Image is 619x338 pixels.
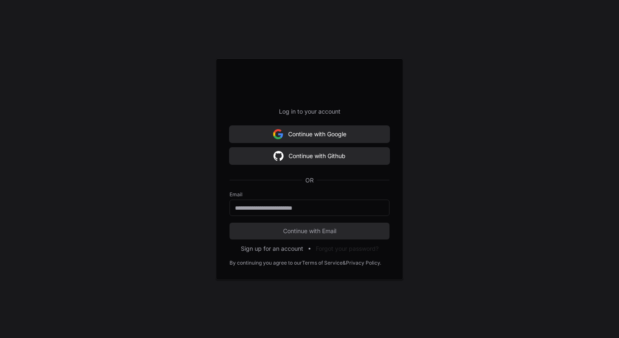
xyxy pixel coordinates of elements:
[241,244,303,253] button: Sign up for an account
[273,148,284,164] img: Sign in with google
[230,260,302,266] div: By continuing you agree to our
[230,148,389,164] button: Continue with Github
[230,107,389,116] p: Log in to your account
[346,260,381,266] a: Privacy Policy.
[302,260,343,266] a: Terms of Service
[302,176,317,185] span: OR
[316,244,379,253] button: Forgot your password?
[343,260,346,266] div: &
[230,191,389,198] label: Email
[273,126,283,143] img: Sign in with google
[230,223,389,239] button: Continue with Email
[230,227,389,235] span: Continue with Email
[230,126,389,143] button: Continue with Google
